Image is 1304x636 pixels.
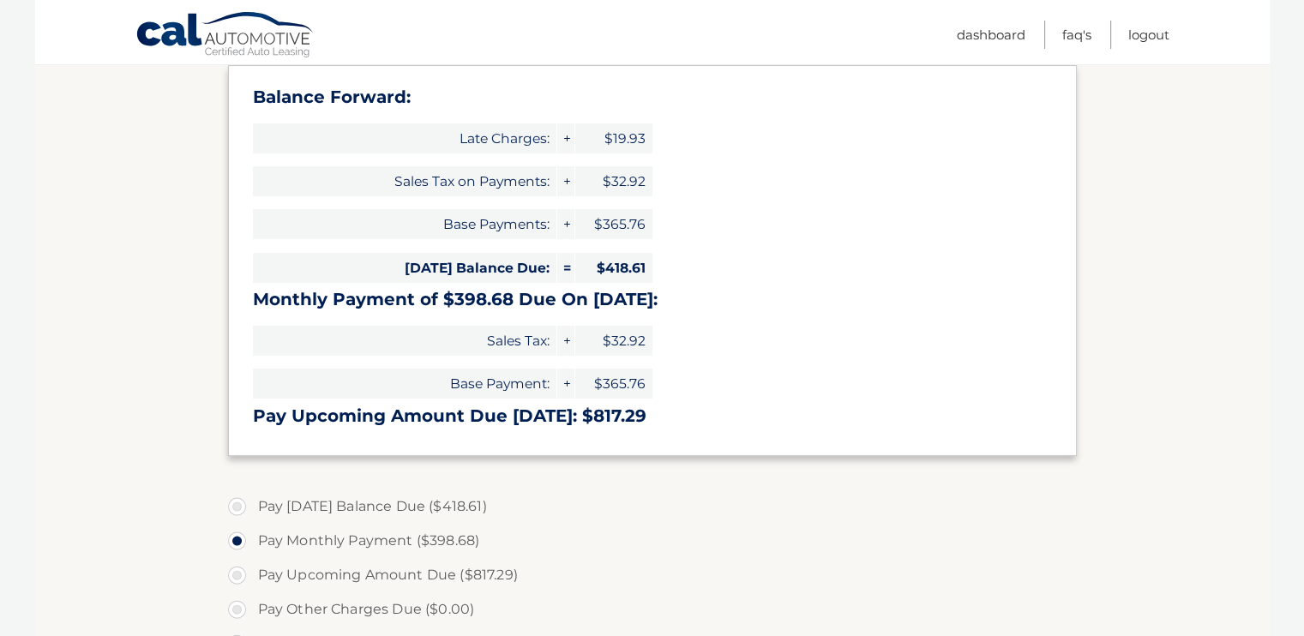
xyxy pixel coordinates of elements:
a: Cal Automotive [135,11,315,61]
span: Sales Tax on Payments: [253,166,556,196]
span: Base Payment: [253,369,556,399]
h3: Balance Forward: [253,87,1052,108]
span: $418.61 [575,253,652,283]
span: Sales Tax: [253,326,556,356]
span: + [557,166,574,196]
h3: Monthly Payment of $398.68 Due On [DATE]: [253,289,1052,310]
span: Late Charges: [253,123,556,153]
span: $32.92 [575,166,652,196]
span: $19.93 [575,123,652,153]
span: + [557,209,574,239]
span: + [557,123,574,153]
label: Pay Monthly Payment ($398.68) [228,524,1077,558]
span: + [557,326,574,356]
label: Pay Other Charges Due ($0.00) [228,592,1077,627]
h3: Pay Upcoming Amount Due [DATE]: $817.29 [253,405,1052,427]
span: = [557,253,574,283]
span: $32.92 [575,326,652,356]
a: Logout [1128,21,1169,49]
a: FAQ's [1062,21,1091,49]
span: [DATE] Balance Due: [253,253,556,283]
span: + [557,369,574,399]
a: Dashboard [957,21,1025,49]
label: Pay Upcoming Amount Due ($817.29) [228,558,1077,592]
span: $365.76 [575,209,652,239]
span: Base Payments: [253,209,556,239]
label: Pay [DATE] Balance Due ($418.61) [228,489,1077,524]
span: $365.76 [575,369,652,399]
